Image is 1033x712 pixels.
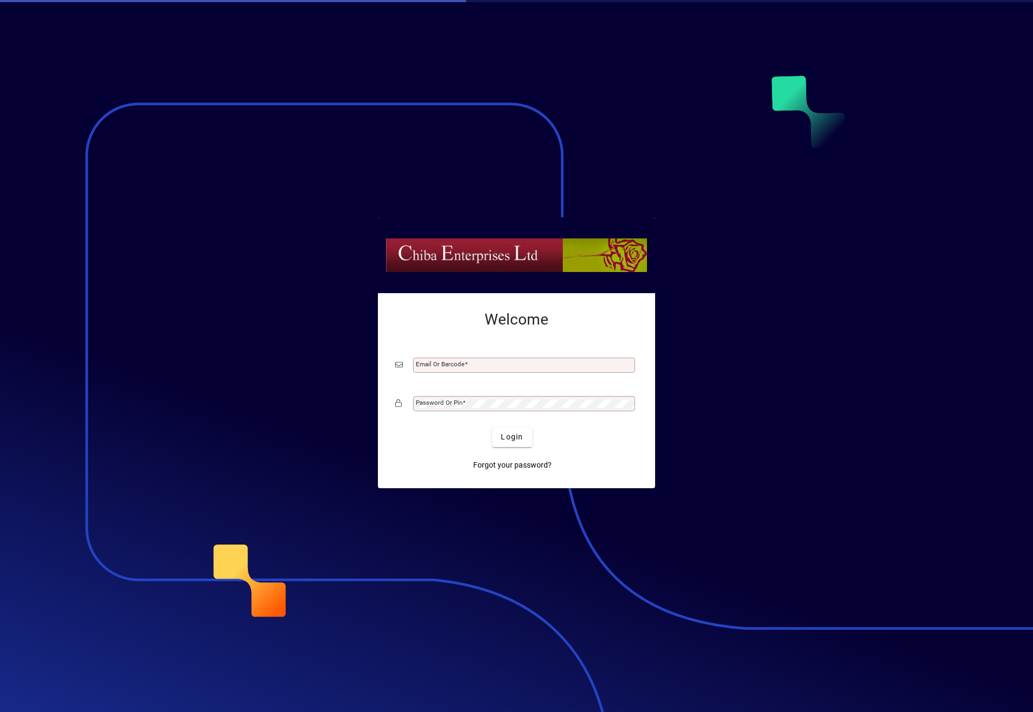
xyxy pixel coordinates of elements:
[395,310,638,329] h2: Welcome
[416,360,465,368] mat-label: Email or Barcode
[492,428,532,447] button: Login
[501,431,523,443] span: Login
[416,399,462,406] mat-label: Password or Pin
[473,459,552,471] span: Forgot your password?
[469,456,556,475] a: Forgot your password?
